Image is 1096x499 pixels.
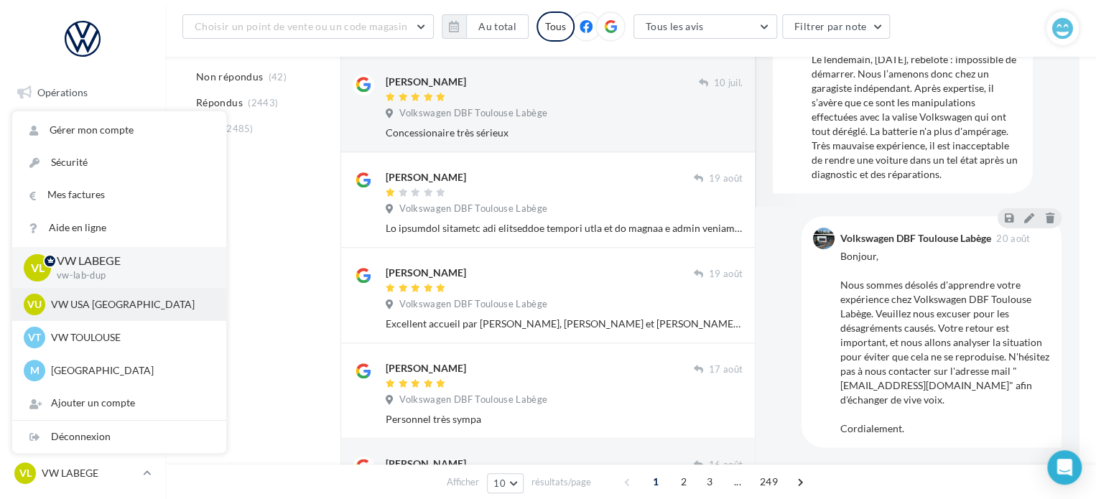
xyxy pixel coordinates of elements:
span: Volkswagen DBF Toulouse Labège [399,393,547,406]
div: [PERSON_NAME] [386,266,466,280]
div: Lo ipsumdol sitametc adi elitseddoe tempori utla et do magnaa e admin veniamquis Nostrudexe. Ul l... [386,221,743,235]
span: VL [19,466,32,480]
span: (2443) [248,97,278,108]
div: Personnel très sympa [386,412,743,426]
button: Choisir un point de vente ou un code magasin [182,14,434,39]
a: Campagnes DataOnDemand [9,376,157,419]
span: Choisir un point de vente ou un code magasin [195,20,407,32]
button: Au total [442,14,529,39]
span: Afficher [447,475,479,489]
span: VL [31,259,45,276]
span: 16 août [709,459,743,472]
p: VW LABEGE [57,253,203,269]
a: Médiathèque [9,257,157,287]
button: 10 [487,473,524,493]
a: Boîte de réception [9,113,157,144]
span: 10 [493,477,506,489]
div: Volkswagen DBF Toulouse Labège [840,233,991,243]
span: 10 juil. [713,77,743,90]
a: Mes factures [12,179,226,211]
div: Concessionaire très sérieux [386,126,743,140]
div: Open Intercom Messenger [1047,450,1082,485]
p: vw-lab-dup [57,269,203,282]
span: 2 [672,470,695,493]
a: VL VW LABEGE [11,460,154,487]
span: Répondus [196,95,243,110]
div: [PERSON_NAME] [386,170,466,185]
span: VT [28,330,41,345]
a: Campagnes [9,186,157,216]
div: Déconnexion [12,421,226,453]
a: Sécurité [12,146,226,179]
div: [PERSON_NAME] [386,75,466,89]
div: Bonjour, Nous sommes désolés d'apprendre votre expérience chez Volkswagen DBF Toulouse Labège. Ve... [840,249,1050,436]
div: Tous [537,11,575,42]
a: Gérer mon compte [12,114,226,146]
span: Volkswagen DBF Toulouse Labège [399,202,547,215]
a: Visibilité en ligne [9,150,157,180]
div: Ajouter un compte [12,387,226,419]
span: 19 août [709,268,743,281]
a: PLV et print personnalisable [9,329,157,371]
span: (42) [269,71,287,83]
button: Filtrer par note [782,14,891,39]
span: M [30,363,40,378]
span: Volkswagen DBF Toulouse Labège [399,298,547,311]
span: Volkswagen DBF Toulouse Labège [399,107,547,120]
span: Non répondus [196,70,263,84]
span: 17 août [709,363,743,376]
span: ... [726,470,749,493]
span: VU [27,297,42,312]
span: Opérations [37,86,88,98]
p: VW TOULOUSE [51,330,209,345]
span: résultats/page [531,475,591,489]
div: [PERSON_NAME] [386,457,466,471]
p: VW LABEGE [42,466,137,480]
span: Tous les avis [646,20,704,32]
span: 3 [698,470,721,493]
span: 19 août [709,172,743,185]
span: 1 [644,470,667,493]
p: [GEOGRAPHIC_DATA] [51,363,209,378]
div: [PERSON_NAME] [386,361,466,376]
div: Excellent accueil par [PERSON_NAME], [PERSON_NAME] et [PERSON_NAME] qui ont tous été très efficac... [386,317,743,331]
span: 20 août [996,234,1030,243]
a: Aide en ligne [12,212,226,244]
button: Au total [466,14,529,39]
span: 249 [754,470,784,493]
a: Contacts [9,222,157,252]
p: VW USA [GEOGRAPHIC_DATA] [51,297,209,312]
a: Opérations [9,78,157,108]
a: Calendrier [9,293,157,323]
button: Tous les avis [633,14,777,39]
